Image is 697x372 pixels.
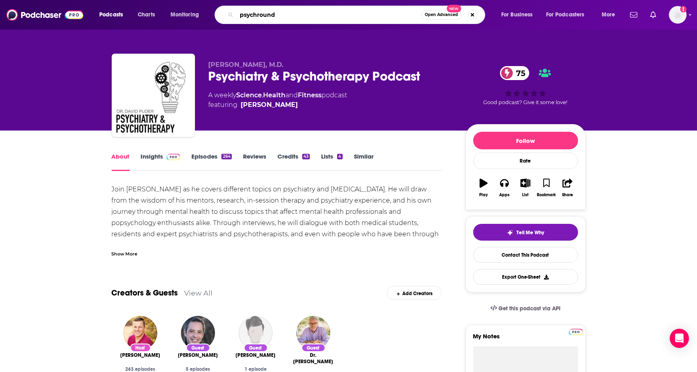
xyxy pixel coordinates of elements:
[337,154,342,159] div: 4
[244,344,268,352] div: Guest
[321,153,342,171] a: Lists4
[123,316,157,350] img: Dr. David Puder
[112,153,130,171] a: About
[263,91,286,99] a: Health
[171,9,199,20] span: Monitoring
[237,8,421,21] input: Search podcasts, credits, & more...
[291,352,336,365] span: Dr. [PERSON_NAME]
[569,329,583,335] img: Podchaser Pro
[562,193,573,197] div: Share
[421,10,462,20] button: Open AdvancedNew
[237,91,262,99] a: Science
[498,305,560,312] span: Get this podcast via API
[569,328,583,335] a: Pro website
[186,344,210,352] div: Guest
[298,91,322,99] a: Fitness
[473,224,578,241] button: tell me why sparkleTell Me Why
[387,286,442,300] div: Add Creators
[99,9,123,20] span: Podcasts
[670,329,689,348] div: Open Intercom Messenger
[221,154,231,159] div: 264
[141,153,181,171] a: InsightsPodchaser Pro
[669,6,687,24] span: Logged in as patiencebaldacci
[118,366,163,372] div: 263 episodes
[425,13,458,17] span: Open Advanced
[557,173,578,202] button: Share
[121,352,161,358] a: Dr. David Puder
[516,229,544,236] span: Tell Me Why
[262,91,263,99] span: ,
[176,366,221,372] div: 5 episodes
[233,366,278,372] div: 1 episode
[185,289,213,297] a: View All
[473,332,578,346] label: My Notes
[484,99,568,105] span: Good podcast? Give it some love!
[165,8,209,21] button: open menu
[537,193,556,197] div: Bookmark
[496,8,543,21] button: open menu
[296,316,330,350] img: Dr. William Miller
[541,8,596,21] button: open menu
[178,352,218,358] span: [PERSON_NAME]
[596,8,625,21] button: open menu
[167,154,181,160] img: Podchaser Pro
[112,288,178,298] a: Creators & Guests
[6,7,83,22] img: Podchaser - Follow, Share and Rate Podcasts
[209,61,284,68] span: [PERSON_NAME], M.D.
[209,100,347,110] span: featuring
[500,66,529,80] a: 75
[239,316,273,350] img: Dr. Eric Bender
[291,352,336,365] a: Dr. William Miller
[473,173,494,202] button: Play
[112,184,442,262] div: Join [PERSON_NAME] as he covers different topics on psychiatry and [MEDICAL_DATA]. He will draw f...
[277,153,310,171] a: Credits43
[243,153,266,171] a: Reviews
[507,229,513,236] img: tell me why sparkle
[479,193,488,197] div: Play
[301,344,325,352] div: Guest
[466,61,586,111] div: 75Good podcast? Give it some love!
[209,90,347,110] div: A weekly podcast
[473,153,578,169] div: Rate
[286,91,298,99] span: and
[494,173,515,202] button: Apps
[680,6,687,12] svg: Add a profile image
[522,193,529,197] div: List
[508,66,529,80] span: 75
[354,153,374,171] a: Similar
[484,299,567,318] a: Get this podcast via API
[473,132,578,149] button: Follow
[236,352,276,358] span: [PERSON_NAME]
[191,153,231,171] a: Episodes264
[447,5,461,12] span: New
[473,247,578,263] a: Contact This Podcast
[138,9,155,20] span: Charts
[473,269,578,285] button: Export One-Sheet
[241,100,298,110] a: Dr. David Puder
[130,344,151,352] div: Host
[236,352,276,358] a: Dr. Eric Bender
[121,352,161,358] span: [PERSON_NAME]
[669,6,687,24] button: Show profile menu
[222,6,493,24] div: Search podcasts, credits, & more...
[133,8,160,21] a: Charts
[501,9,533,20] span: For Business
[602,9,615,20] span: More
[647,8,659,22] a: Show notifications dropdown
[536,173,557,202] button: Bookmark
[515,173,536,202] button: List
[669,6,687,24] img: User Profile
[94,8,133,21] button: open menu
[302,154,310,159] div: 43
[113,55,193,135] img: Psychiatry & Psychotherapy Podcast
[499,193,510,197] div: Apps
[181,316,215,350] img: Dr. Jonathan Shedler
[627,8,641,22] a: Show notifications dropdown
[178,352,218,358] a: Dr. Jonathan Shedler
